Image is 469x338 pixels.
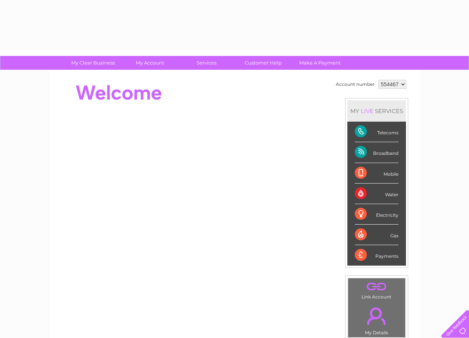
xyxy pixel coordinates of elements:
[355,204,398,225] div: Electricity
[289,56,351,70] a: Make A Payment
[355,245,398,265] div: Payments
[355,184,398,204] div: Water
[355,142,398,163] div: Broadband
[348,278,406,301] td: Link Account
[176,56,237,70] a: Services
[62,56,124,70] a: My Clear Business
[355,225,398,245] div: Gas
[348,301,406,338] td: My Details
[359,107,375,115] div: LIVE
[119,56,181,70] a: My Account
[350,303,403,329] a: .
[355,122,398,142] div: Telecoms
[347,100,406,122] div: MY SERVICES
[232,56,294,70] a: Customer Help
[355,163,398,184] div: Mobile
[350,280,403,293] a: .
[334,78,376,91] td: Account number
